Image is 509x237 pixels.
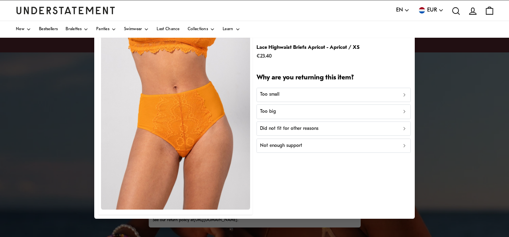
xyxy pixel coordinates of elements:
span: New [16,27,24,31]
p: Too small [260,91,280,99]
a: Swimwear [124,21,149,38]
button: EN [396,6,410,15]
button: EUR [418,6,444,15]
span: Learn [223,27,233,31]
a: Bestsellers [39,21,58,38]
p: Too big [260,108,276,116]
p: Did not fit for other reasons [260,125,319,133]
span: Last Chance [157,27,179,31]
a: Understatement Homepage [16,7,115,14]
span: Swimwear [124,27,142,31]
a: Last Chance [157,21,179,38]
button: Too small [256,88,411,102]
a: Bralettes [66,21,88,38]
span: Panties [96,27,109,31]
span: Collections [188,27,208,31]
p: Lace Highwaist Briefs Apricot - Apricot / XS [256,43,359,52]
button: Not enough support [256,139,411,153]
h2: Why are you returning this item? [256,73,411,83]
a: Learn [223,21,240,38]
span: Bestsellers [39,27,58,31]
a: Collections [188,21,215,38]
button: Did not fit for other reasons [256,121,411,136]
span: EN [396,6,403,15]
span: EUR [427,6,437,15]
a: Panties [96,21,116,38]
a: New [16,21,31,38]
img: ACLA-HIW-004-3.jpg [101,25,250,210]
span: Bralettes [66,27,82,31]
p: Not enough support [260,142,302,150]
button: Too big [256,105,411,119]
p: €23.40 [256,52,359,60]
